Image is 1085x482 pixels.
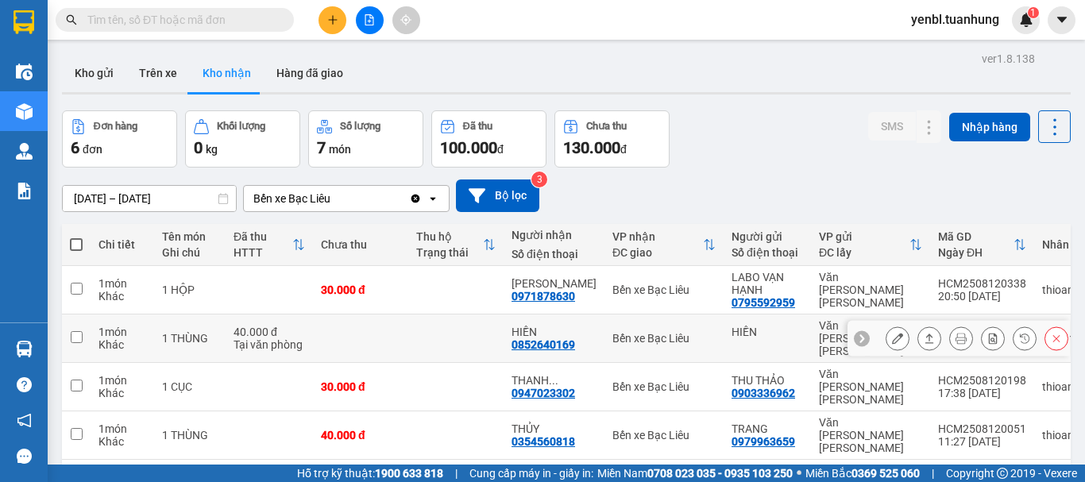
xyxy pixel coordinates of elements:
[427,192,439,205] svg: open
[308,110,423,168] button: Số lượng7món
[938,230,1014,243] div: Mã GD
[612,230,703,243] div: VP nhận
[797,470,801,476] span: ⚪️
[16,341,33,357] img: warehouse-icon
[317,138,326,157] span: 7
[321,238,400,251] div: Chưa thu
[930,224,1034,266] th: Toggle SortBy
[66,14,77,25] span: search
[416,230,483,243] div: Thu hộ
[938,435,1026,448] div: 11:27 [DATE]
[949,113,1030,141] button: Nhập hàng
[732,326,803,338] div: HIỀN
[16,103,33,120] img: warehouse-icon
[1019,13,1033,27] img: icon-new-feature
[16,143,33,160] img: warehouse-icon
[819,319,922,357] div: Văn [PERSON_NAME] [PERSON_NAME]
[612,380,716,393] div: Bến xe Bạc Liêu
[512,290,575,303] div: 0971878630
[17,413,32,428] span: notification
[98,422,146,435] div: 1 món
[512,326,597,338] div: HIỀN
[549,374,558,387] span: ...
[234,465,305,477] div: 60.000 đ
[98,290,146,303] div: Khác
[340,121,380,132] div: Số lượng
[206,143,218,156] span: kg
[851,467,920,480] strong: 0369 525 060
[392,6,420,34] button: aim
[17,449,32,464] span: message
[938,277,1026,290] div: HCM2508120338
[297,465,443,482] span: Hỗ trợ kỹ thuật:
[455,465,458,482] span: |
[1048,6,1075,34] button: caret-down
[1030,7,1036,18] span: 1
[612,429,716,442] div: Bến xe Bạc Liêu
[321,429,400,442] div: 40.000 đ
[62,54,126,92] button: Kho gửi
[586,121,627,132] div: Chưa thu
[932,465,934,482] span: |
[1028,7,1039,18] sup: 1
[938,465,1026,477] div: CT2508120002
[456,179,539,212] button: Bộ lọc
[531,172,547,187] sup: 3
[98,374,146,387] div: 1 món
[375,467,443,480] strong: 1900 633 818
[98,238,146,251] div: Chi tiết
[264,54,356,92] button: Hàng đã giao
[440,138,497,157] span: 100.000
[938,290,1026,303] div: 20:50 [DATE]
[819,246,909,259] div: ĐC lấy
[408,224,504,266] th: Toggle SortBy
[98,338,146,351] div: Khác
[612,332,716,345] div: Bến xe Bạc Liêu
[732,374,803,387] div: THU THẢO
[431,110,546,168] button: Đã thu100.000đ
[321,283,400,296] div: 30.000 đ
[253,191,330,206] div: Bến xe Bạc Liêu
[234,246,292,259] div: HTTT
[162,380,218,393] div: 1 CỤC
[819,271,922,309] div: Văn [PERSON_NAME] [PERSON_NAME]
[327,14,338,25] span: plus
[512,248,597,260] div: Số điện thoại
[647,467,793,480] strong: 0708 023 035 - 0935 103 250
[938,422,1026,435] div: HCM2508120051
[162,429,218,442] div: 1 THÙNG
[620,143,627,156] span: đ
[62,110,177,168] button: Đơn hàng6đơn
[16,64,33,80] img: warehouse-icon
[400,14,411,25] span: aim
[917,326,941,350] div: Giao hàng
[14,10,34,34] img: logo-vxr
[329,143,351,156] span: món
[898,10,1012,29] span: yenbl.tuanhung
[185,110,300,168] button: Khối lượng0kg
[234,230,292,243] div: Đã thu
[938,246,1014,259] div: Ngày ĐH
[512,435,575,448] div: 0354560818
[98,465,146,477] div: 2 món
[512,374,597,387] div: THANH NHÂN
[512,465,597,477] div: ĐẾN
[217,121,265,132] div: Khối lượng
[732,246,803,259] div: Số điện thoại
[512,277,597,290] div: HOÀNG HUY
[732,230,803,243] div: Người gửi
[234,326,305,338] div: 40.000 đ
[226,224,313,266] th: Toggle SortBy
[819,230,909,243] div: VP gửi
[98,277,146,290] div: 1 món
[98,326,146,338] div: 1 món
[997,468,1008,479] span: copyright
[732,387,795,399] div: 0903336962
[732,271,803,296] div: LABO VẠN HẠNH
[597,465,793,482] span: Miền Nam
[732,422,803,435] div: TRANG
[416,246,483,259] div: Trạng thái
[356,6,384,34] button: file-add
[868,112,916,141] button: SMS
[98,435,146,448] div: Khác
